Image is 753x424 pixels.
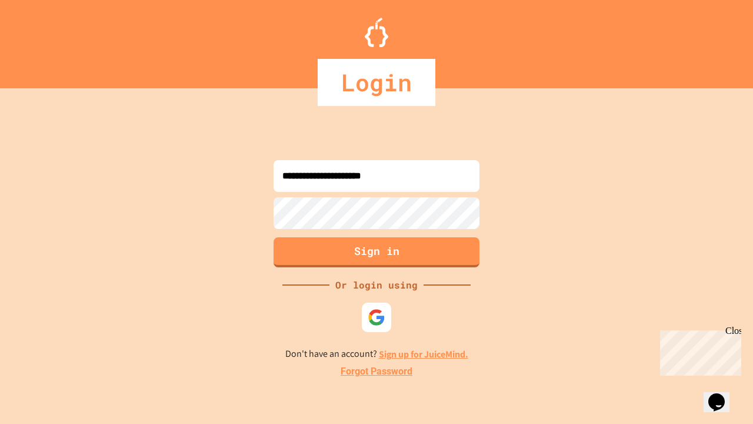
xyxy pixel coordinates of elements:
div: Login [318,59,435,106]
iframe: chat widget [704,377,741,412]
div: Or login using [329,278,424,292]
iframe: chat widget [655,326,741,376]
button: Sign in [274,237,479,267]
img: google-icon.svg [368,309,385,326]
img: Logo.svg [365,18,388,47]
a: Forgot Password [341,365,412,379]
a: Sign up for JuiceMind. [379,348,468,360]
p: Don't have an account? [285,347,468,362]
div: Chat with us now!Close [5,5,81,75]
